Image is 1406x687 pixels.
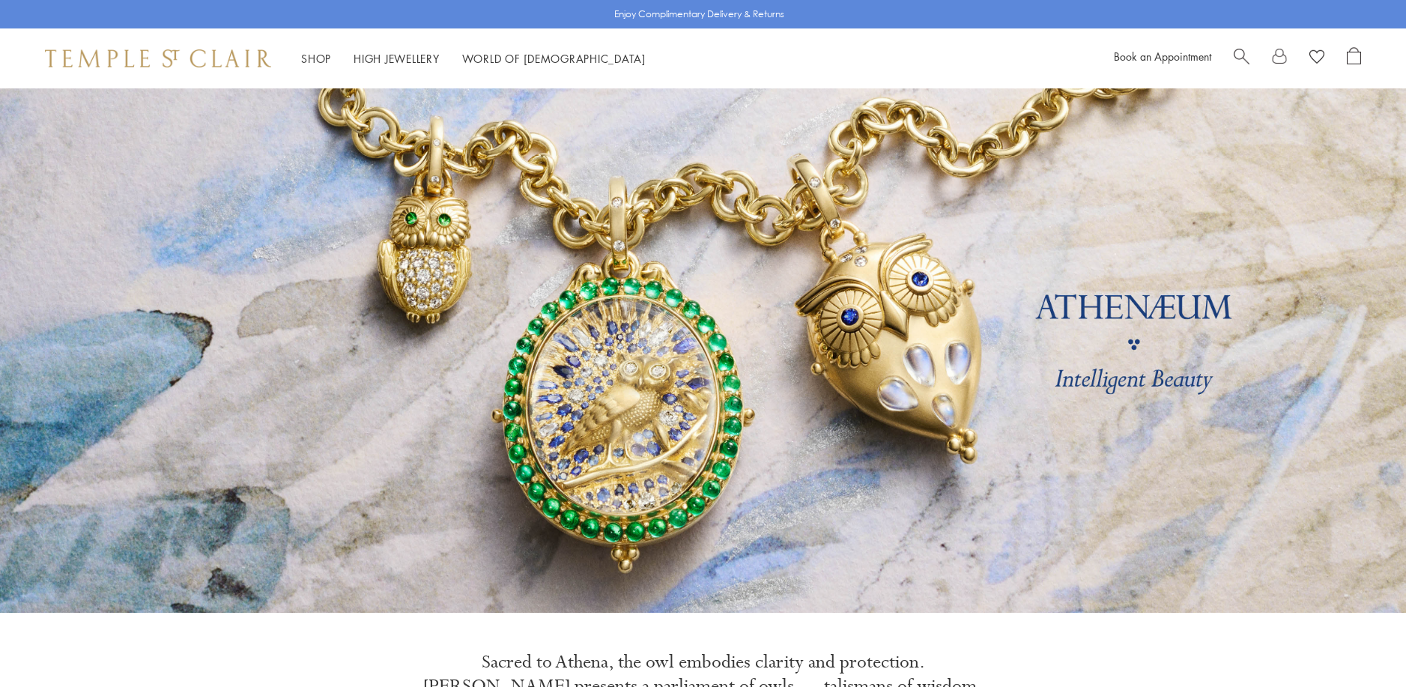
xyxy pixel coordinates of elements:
[1234,47,1249,70] a: Search
[1347,47,1361,70] a: Open Shopping Bag
[354,51,440,66] a: High JewelleryHigh Jewellery
[301,51,331,66] a: ShopShop
[301,49,646,68] nav: Main navigation
[462,51,646,66] a: World of [DEMOGRAPHIC_DATA]World of [DEMOGRAPHIC_DATA]
[1331,617,1391,672] iframe: Gorgias live chat messenger
[1309,47,1324,70] a: View Wishlist
[45,49,271,67] img: Temple St. Clair
[614,7,784,22] p: Enjoy Complimentary Delivery & Returns
[1114,49,1211,64] a: Book an Appointment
